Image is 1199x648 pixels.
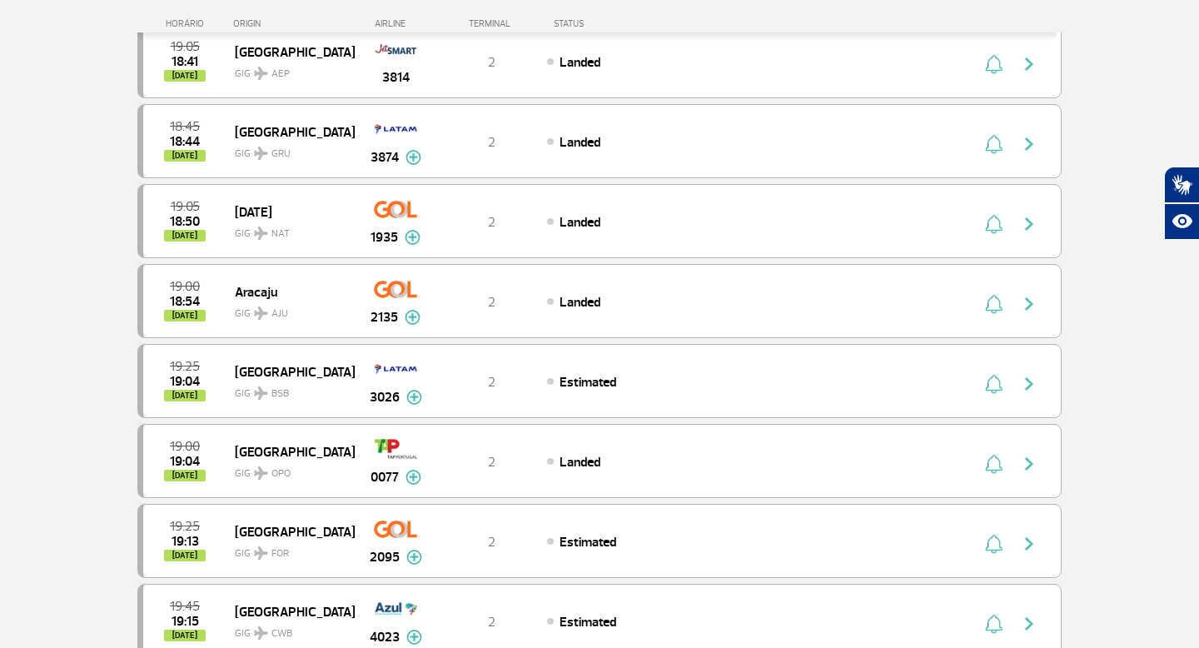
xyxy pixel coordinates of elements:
img: sino-painel-voo.svg [985,374,1002,394]
span: 2025-08-25 18:45:00 [170,121,200,132]
span: 2 [488,54,495,71]
span: 2 [488,614,495,631]
span: 2025-08-25 19:05:00 [171,41,200,52]
img: seta-direita-painel-voo.svg [1019,54,1039,74]
span: 2025-08-25 18:41:08 [172,56,198,67]
span: NAT [271,227,290,242]
img: mais-info-painel-voo.svg [405,150,421,165]
span: [DATE] [164,630,206,641]
img: destiny_airplane.svg [254,227,268,240]
img: mais-info-painel-voo.svg [406,630,422,645]
span: 2025-08-25 18:50:54 [170,216,200,227]
span: Landed [560,214,600,231]
span: Estimated [560,614,616,631]
span: 2 [488,294,495,311]
span: GIG [235,537,341,561]
span: Landed [560,54,600,71]
span: 1935 [371,227,398,247]
span: 2025-08-25 19:15:00 [172,616,199,627]
span: GIG [235,57,341,82]
span: 2025-08-25 19:13:00 [172,536,199,547]
img: destiny_airplane.svg [254,307,268,320]
span: 3814 [382,67,410,87]
span: [DATE] [235,201,341,222]
div: STATUS [545,18,681,29]
span: GIG [235,137,341,162]
img: destiny_airplane.svg [254,386,268,400]
span: [DATE] [164,390,206,401]
span: BSB [271,386,289,401]
span: GIG [235,617,341,641]
span: Landed [560,134,600,151]
img: seta-direita-painel-voo.svg [1019,134,1039,154]
span: Estimated [560,374,616,391]
img: seta-direita-painel-voo.svg [1019,454,1039,474]
span: Landed [560,454,600,471]
img: seta-direita-painel-voo.svg [1019,614,1039,634]
img: sino-painel-voo.svg [985,454,1002,474]
span: GIG [235,457,341,481]
span: 2025-08-25 18:44:00 [170,136,200,147]
span: [DATE] [164,470,206,481]
button: Abrir recursos assistivos. [1164,203,1199,240]
span: 2 [488,374,495,391]
span: 4023 [370,627,400,647]
span: [GEOGRAPHIC_DATA] [235,441,341,462]
span: [GEOGRAPHIC_DATA] [235,121,341,142]
div: HORÁRIO [142,18,233,29]
img: seta-direita-painel-voo.svg [1019,214,1039,234]
img: sino-painel-voo.svg [985,214,1002,234]
img: mais-info-painel-voo.svg [405,470,421,485]
span: FOR [271,546,289,561]
span: 0077 [371,467,399,487]
span: GIG [235,217,341,242]
span: 2025-08-25 19:04:00 [170,456,200,467]
span: 2 [488,214,495,231]
span: [DATE] [164,310,206,322]
span: 3026 [370,387,400,407]
span: 2025-08-25 19:04:00 [170,376,200,387]
span: [GEOGRAPHIC_DATA] [235,361,341,382]
span: OPO [271,466,291,481]
img: destiny_airplane.svg [254,466,268,480]
img: destiny_airplane.svg [254,546,268,560]
div: Plugin de acessibilidade da Hand Talk. [1164,167,1199,240]
img: sino-painel-voo.svg [985,54,1002,74]
span: 3874 [371,147,399,167]
span: 2095 [370,547,400,567]
span: 2 [488,534,495,551]
img: mais-info-painel-voo.svg [405,310,420,325]
span: GIG [235,297,341,322]
span: [GEOGRAPHIC_DATA] [235,41,341,62]
img: sino-painel-voo.svg [985,294,1002,314]
div: ORIGIN [233,18,355,29]
img: mais-info-painel-voo.svg [406,550,422,565]
span: 2025-08-25 18:54:43 [170,296,200,307]
span: AJU [271,307,288,322]
span: 2025-08-25 19:00:00 [170,281,200,292]
span: Landed [560,294,600,311]
img: mais-info-painel-voo.svg [405,230,420,245]
span: 2025-08-25 19:00:00 [170,441,200,452]
span: 2135 [371,307,398,327]
span: [GEOGRAPHIC_DATA] [235,601,341,622]
span: GRU [271,147,291,162]
span: CWB [271,626,292,641]
span: [DATE] [164,70,206,82]
img: seta-direita-painel-voo.svg [1019,374,1039,394]
img: mais-info-painel-voo.svg [406,390,422,405]
span: AEP [271,67,290,82]
span: [DATE] [164,550,206,561]
span: [DATE] [164,230,206,242]
img: destiny_airplane.svg [254,67,268,80]
div: TERMINAL [437,18,545,29]
img: seta-direita-painel-voo.svg [1019,534,1039,554]
span: GIG [235,377,341,401]
span: 2 [488,454,495,471]
span: 2025-08-25 19:25:00 [170,521,200,532]
span: 2025-08-25 19:45:00 [170,601,200,612]
span: 2025-08-25 19:25:00 [170,361,200,372]
img: sino-painel-voo.svg [985,534,1002,554]
img: sino-painel-voo.svg [985,614,1002,634]
span: Estimated [560,534,616,551]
